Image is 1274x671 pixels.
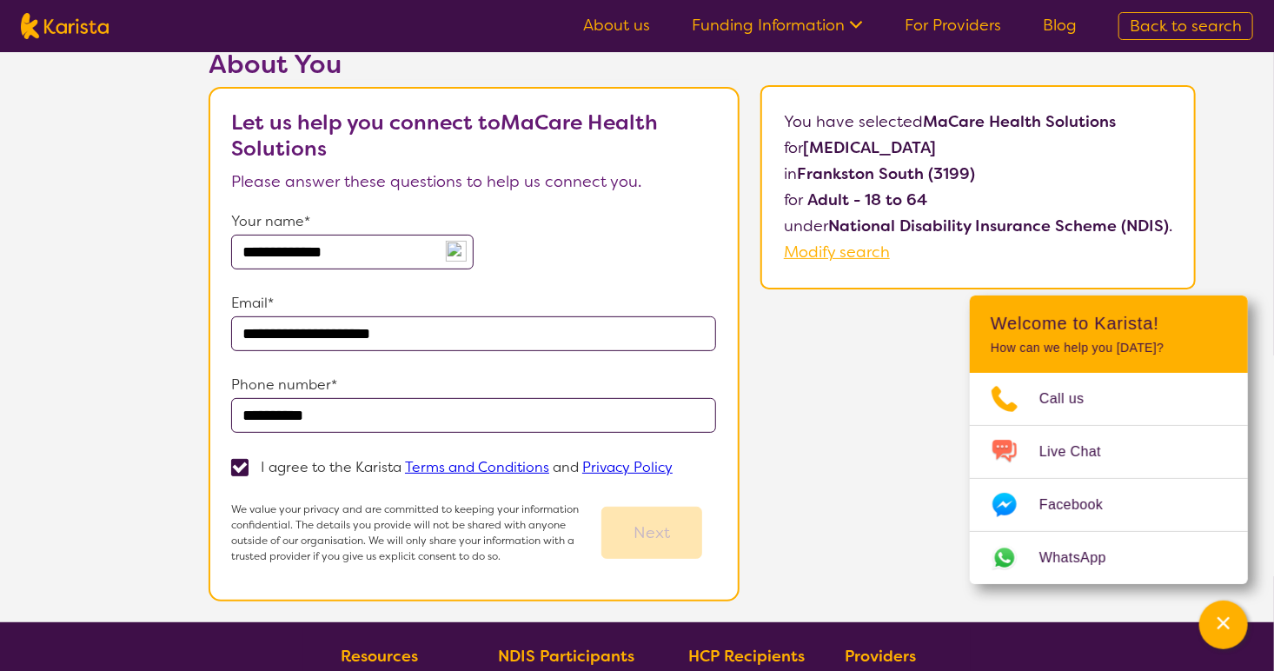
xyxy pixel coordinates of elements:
a: Blog [1043,15,1077,36]
img: npw-badge-icon-locked.svg [446,241,467,262]
b: MaCare Health Solutions [923,111,1116,132]
b: National Disability Insurance Scheme (NDIS) [828,216,1169,236]
p: Please answer these questions to help us connect you. [231,169,716,195]
h2: Welcome to Karista! [991,313,1227,334]
b: Frankston South (3199) [797,163,975,184]
a: Modify search [784,242,890,262]
span: Live Chat [1039,439,1122,465]
a: For Providers [905,15,1001,36]
p: Email* [231,290,716,316]
b: Let us help you connect to MaCare Health Solutions [231,109,658,163]
a: About us [583,15,650,36]
p: Your name* [231,209,716,235]
p: under . [784,213,1172,239]
h2: About You [209,49,740,80]
b: Resources [341,646,418,667]
p: You have selected [784,109,1172,265]
span: Facebook [1039,492,1124,518]
b: [MEDICAL_DATA] [803,137,936,158]
span: WhatsApp [1039,545,1127,571]
span: Call us [1039,386,1105,412]
ul: Choose channel [970,373,1248,584]
p: in [784,161,1172,187]
a: Privacy Policy [582,458,673,476]
span: Back to search [1130,16,1242,37]
div: Channel Menu [970,296,1248,584]
a: Back to search [1118,12,1253,40]
p: for [784,187,1172,213]
p: I agree to the Karista and [261,458,673,476]
a: Web link opens in a new tab. [970,532,1248,584]
p: We value your privacy and are committed to keeping your information confidential. The details you... [231,502,587,564]
b: NDIS Participants [498,646,634,667]
button: Channel Menu [1199,601,1248,649]
p: for [784,135,1172,161]
b: Providers [846,646,917,667]
img: Karista logo [21,13,109,39]
b: Adult - 18 to 64 [807,189,927,210]
a: Terms and Conditions [405,458,549,476]
b: HCP Recipients [688,646,805,667]
p: How can we help you [DATE]? [991,341,1227,355]
p: Phone number* [231,372,716,398]
a: Funding Information [692,15,863,36]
